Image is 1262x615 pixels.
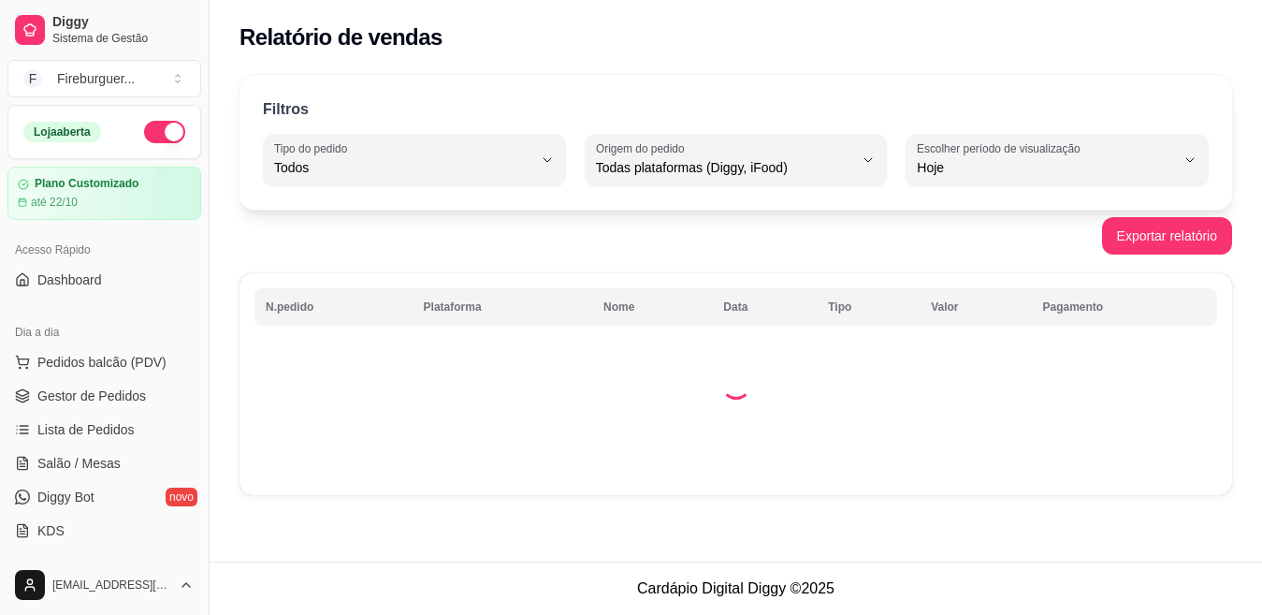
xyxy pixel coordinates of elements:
[263,134,566,186] button: Tipo do pedidoTodos
[7,60,201,97] button: Select a team
[917,158,1175,177] span: Hoje
[1102,217,1232,255] button: Exportar relatório
[7,317,201,347] div: Dia a dia
[23,122,101,142] div: Loja aberta
[35,177,138,191] article: Plano Customizado
[31,195,78,210] article: até 22/10
[52,31,194,46] span: Sistema de Gestão
[7,482,201,512] a: Diggy Botnovo
[37,353,167,372] span: Pedidos balcão (PDV)
[7,7,201,52] a: DiggySistema de Gestão
[7,415,201,445] a: Lista de Pedidos
[274,140,354,156] label: Tipo do pedido
[7,235,201,265] div: Acesso Rápido
[52,14,194,31] span: Diggy
[239,22,442,52] h2: Relatório de vendas
[7,381,201,411] a: Gestor de Pedidos
[906,134,1209,186] button: Escolher período de visualizaçãoHoje
[585,134,888,186] button: Origem do pedidoTodas plataformas (Diggy, iFood)
[917,140,1086,156] label: Escolher período de visualização
[52,578,171,593] span: [EMAIL_ADDRESS][DOMAIN_NAME]
[7,563,201,608] button: [EMAIL_ADDRESS][DOMAIN_NAME]
[210,562,1262,615] footer: Cardápio Digital Diggy © 2025
[37,488,94,506] span: Diggy Bot
[274,158,532,177] span: Todos
[57,69,135,88] div: Fireburguer ...
[37,387,146,405] span: Gestor de Pedidos
[7,265,201,295] a: Dashboard
[37,271,102,289] span: Dashboard
[23,69,42,88] span: F
[263,98,309,121] p: Filtros
[596,140,690,156] label: Origem do pedido
[7,448,201,478] a: Salão / Mesas
[596,158,854,177] span: Todas plataformas (Diggy, iFood)
[7,347,201,377] button: Pedidos balcão (PDV)
[144,121,185,143] button: Alterar Status
[37,420,135,439] span: Lista de Pedidos
[37,521,65,540] span: KDS
[7,167,201,220] a: Plano Customizadoaté 22/10
[721,370,751,400] div: Loading
[7,516,201,546] a: KDS
[37,454,121,473] span: Salão / Mesas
